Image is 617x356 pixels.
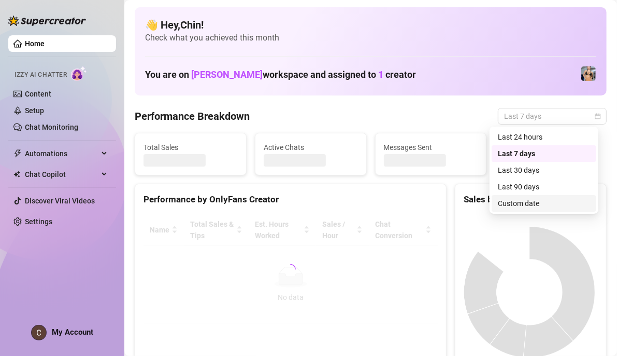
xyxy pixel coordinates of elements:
span: Messages Sent [384,142,478,153]
a: Content [25,90,51,98]
a: Chat Monitoring [25,123,78,131]
div: Custom date [492,195,596,212]
span: My Account [52,327,93,337]
span: Automations [25,145,98,162]
div: Last 30 days [492,162,596,179]
span: calendar [595,113,601,119]
span: Active Chats [264,142,358,153]
span: thunderbolt [13,149,22,158]
h4: 👋 Hey, Chin ! [145,18,596,32]
div: Last 7 days [498,148,590,159]
div: Last 30 days [498,165,590,176]
h4: Performance Breakdown [135,109,250,124]
span: Total Sales [144,142,238,153]
span: loading [283,262,297,276]
div: Last 90 days [498,181,590,193]
img: logo-BBDzfeDw.svg [8,16,86,26]
a: Setup [25,106,44,115]
a: Discover Viral Videos [25,197,95,205]
div: Last 24 hours [498,131,590,143]
span: [PERSON_NAME] [191,69,263,80]
span: Izzy AI Chatter [15,70,67,80]
div: Last 90 days [492,179,596,195]
div: Last 7 days [492,145,596,162]
img: ACg8ocJjJWLWaEnVMMkm3cPH3rgcfPvMqjtuZHT9G8ygc5TjaXGRUw=s96-c [32,325,46,340]
div: Performance by OnlyFans Creator [144,193,438,207]
img: Chat Copilot [13,171,20,178]
a: Home [25,39,45,48]
a: Settings [25,217,52,226]
img: AI Chatter [71,66,87,81]
h1: You are on workspace and assigned to creator [145,69,416,80]
div: Custom date [498,198,590,209]
span: Last 7 days [504,108,600,124]
span: 1 [378,69,383,80]
span: Chat Copilot [25,166,98,183]
span: Check what you achieved this month [145,32,596,44]
img: Veronica [581,66,596,81]
div: Last 24 hours [492,129,596,145]
div: Sales by OnlyFans Creator [464,193,598,207]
